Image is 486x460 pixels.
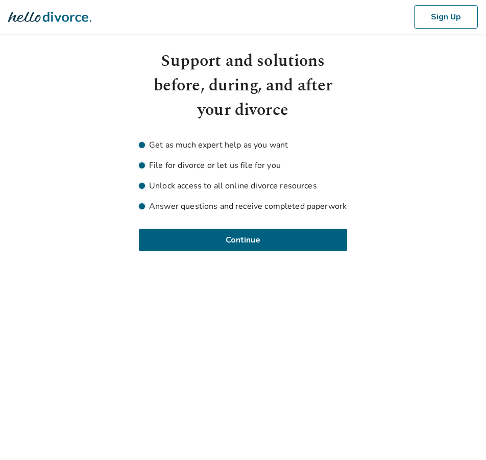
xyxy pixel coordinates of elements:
[139,180,347,192] li: Unlock access to all online divorce resources
[139,159,347,172] li: File for divorce or let us file for you
[414,5,478,29] button: Sign Up
[139,49,347,123] h1: Support and solutions before, during, and after your divorce
[139,229,347,251] button: Continue
[139,139,347,151] li: Get as much expert help as you want
[139,200,347,212] li: Answer questions and receive completed paperwork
